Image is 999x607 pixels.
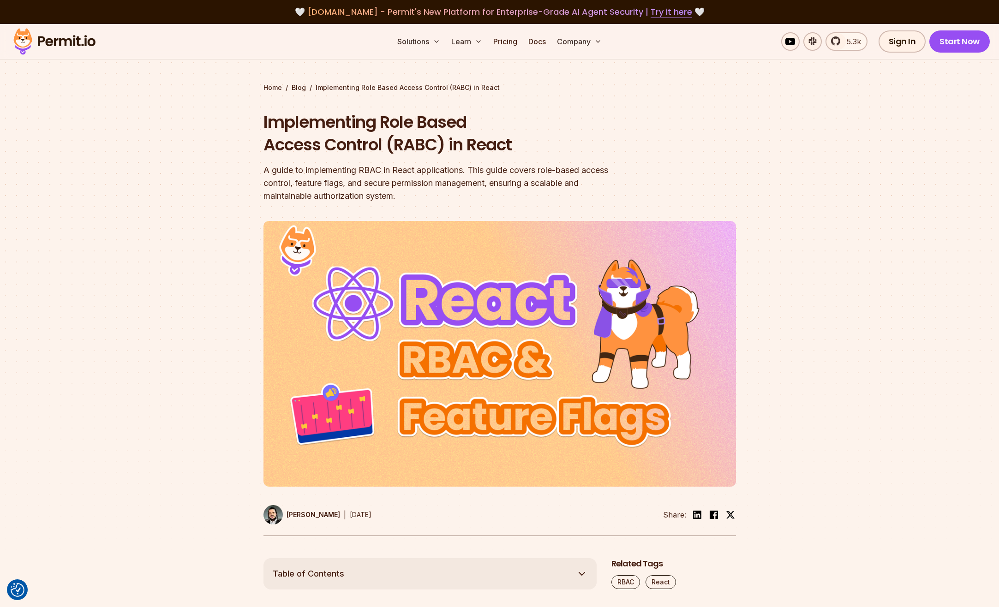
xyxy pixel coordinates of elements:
img: Gabriel L. Manor [263,505,283,524]
button: Company [553,32,605,51]
a: Try it here [651,6,692,18]
a: Docs [525,32,550,51]
h1: Implementing Role Based Access Control (RABC) in React [263,111,618,156]
div: 🤍 🤍 [22,6,977,18]
a: 5.3k [826,32,867,51]
img: Revisit consent button [11,583,24,597]
h2: Related Tags [611,558,736,570]
img: Implementing Role Based Access Control (RABC) in React [263,221,736,487]
span: 5.3k [841,36,861,47]
img: facebook [708,509,719,520]
a: RBAC [611,575,640,589]
a: React [646,575,676,589]
button: Consent Preferences [11,583,24,597]
a: Home [263,83,282,92]
div: / / [263,83,736,92]
li: Share: [663,509,686,520]
img: Permit logo [9,26,100,57]
div: A guide to implementing RBAC in React applications. This guide covers role-based access control, ... [263,164,618,202]
span: [DOMAIN_NAME] - Permit's New Platform for Enterprise-Grade AI Agent Security | [307,6,692,18]
button: Table of Contents [263,558,597,589]
time: [DATE] [350,511,371,518]
img: twitter [726,510,735,519]
a: Start Now [929,30,990,53]
img: linkedin [692,509,703,520]
div: | [344,509,346,520]
button: Learn [448,32,486,51]
a: [PERSON_NAME] [263,505,340,524]
button: Solutions [394,32,444,51]
a: Sign In [879,30,926,53]
a: Blog [292,83,306,92]
a: Pricing [490,32,521,51]
p: [PERSON_NAME] [287,510,340,519]
span: Table of Contents [273,567,344,580]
